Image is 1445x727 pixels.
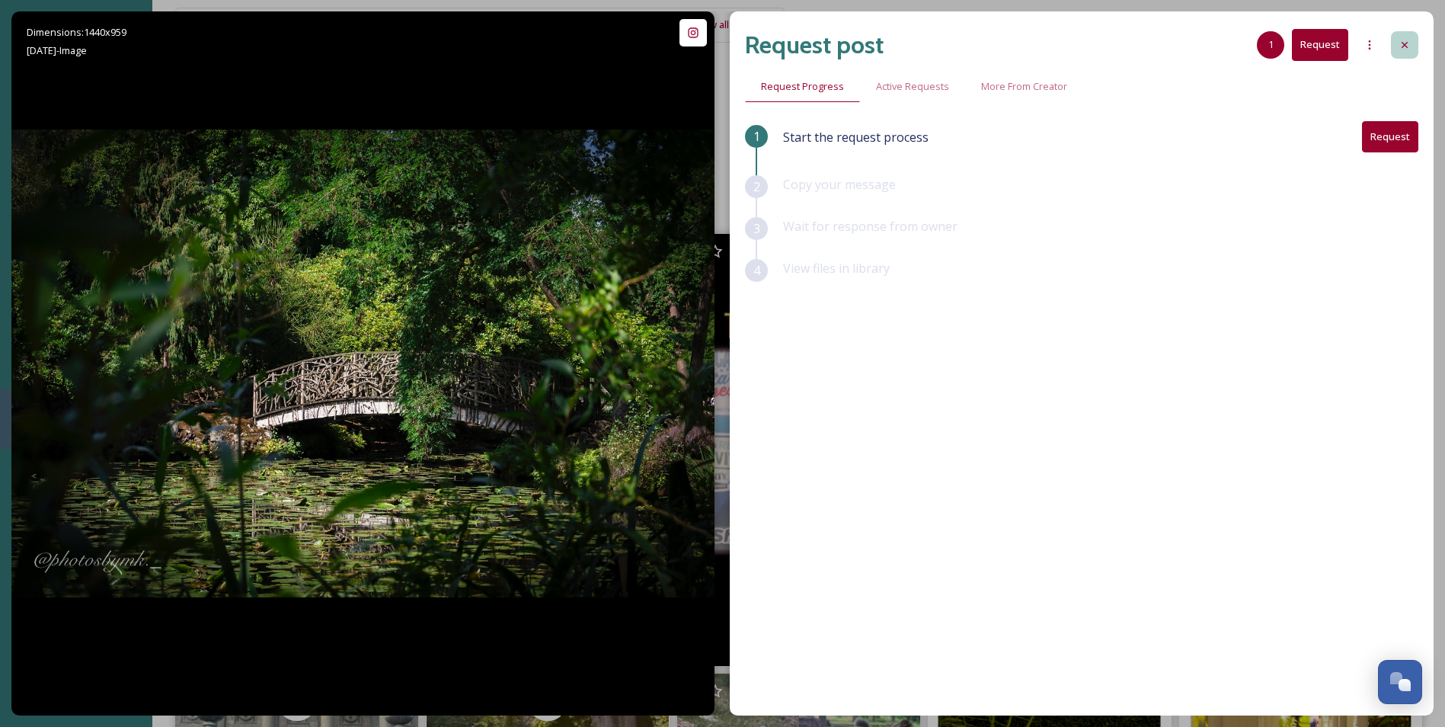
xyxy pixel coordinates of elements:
button: Open Chat [1378,660,1422,704]
span: Copy your message [783,176,896,193]
span: More From Creator [981,79,1067,94]
button: Request [1362,121,1418,152]
span: 2 [753,178,760,196]
span: 1 [753,127,760,146]
h2: Request post [745,27,884,63]
span: [DATE] - Image [27,43,87,57]
span: View files in library [783,260,890,277]
span: Request Progress [761,79,844,94]
span: Wait for response from owner [783,218,957,235]
span: 4 [753,261,760,280]
span: Active Requests [876,79,949,94]
span: Dimensions: 1440 x 959 [27,25,126,39]
button: Request [1292,29,1348,60]
span: 1 [1268,37,1274,52]
span: Start the request process [783,128,929,146]
span: 3 [753,219,760,238]
img: Stepping out of my comfort zone with this landscape shot - not my usual style, but I think it's p... [11,130,715,598]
